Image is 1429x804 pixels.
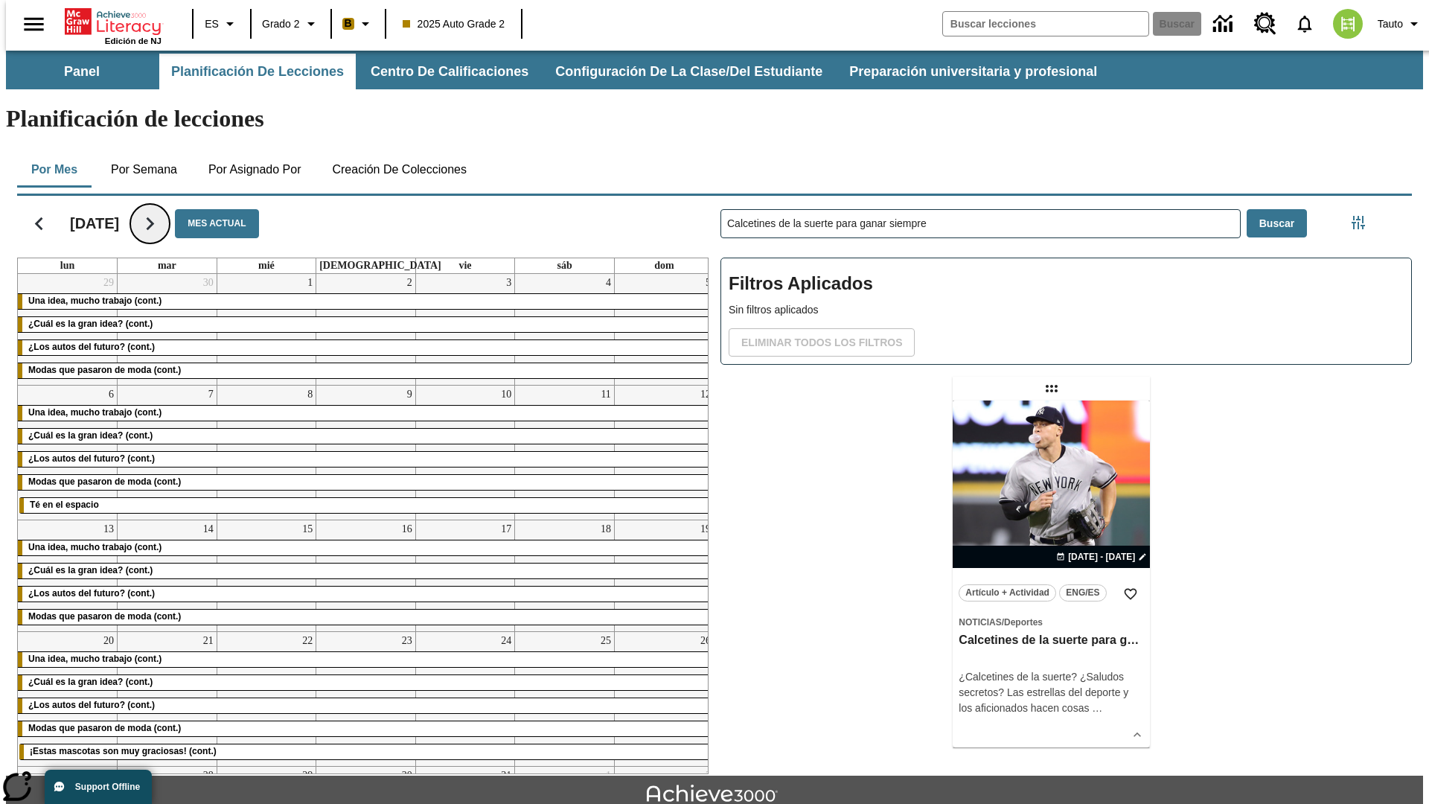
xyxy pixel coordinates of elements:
div: Una idea, mucho trabajo (cont.) [18,406,714,421]
div: ¿Los autos del futuro? (cont.) [18,587,714,602]
a: 2 de octubre de 2025 [404,274,415,292]
button: Por semana [99,152,189,188]
button: Buscar [1247,209,1307,238]
div: lesson details [953,401,1150,747]
a: 8 de octubre de 2025 [304,386,316,403]
button: Regresar [20,205,58,243]
div: ¿Cuál es la gran idea? (cont.) [18,429,714,444]
span: Noticias [959,617,1001,628]
span: ¿Los autos del futuro? (cont.) [28,453,155,464]
a: 23 de octubre de 2025 [399,632,415,650]
td: 17 de octubre de 2025 [415,520,515,631]
a: 28 de octubre de 2025 [200,767,217,785]
div: Calendario [5,190,709,774]
button: Por asignado por [196,152,313,188]
td: 29 de septiembre de 2025 [18,274,118,386]
span: ¿Los autos del futuro? (cont.) [28,342,155,352]
div: Modas que pasaron de moda (cont.) [18,363,714,378]
a: 24 de octubre de 2025 [498,632,514,650]
button: Preparación universitaria y profesional [837,54,1109,89]
td: 4 de octubre de 2025 [515,274,615,386]
a: 12 de octubre de 2025 [697,386,714,403]
a: jueves [316,258,444,273]
td: 26 de octubre de 2025 [614,631,714,766]
td: 16 de octubre de 2025 [316,520,416,631]
button: Support Offline [45,770,152,804]
div: Portada [65,5,162,45]
a: 1 de octubre de 2025 [304,274,316,292]
a: sábado [554,258,575,273]
a: 11 de octubre de 2025 [598,386,613,403]
a: 9 de octubre de 2025 [404,386,415,403]
td: 24 de octubre de 2025 [415,631,515,766]
a: 26 de octubre de 2025 [697,632,714,650]
span: Tauto [1378,16,1403,32]
a: domingo [651,258,677,273]
button: 04 sept - 04 sept Elegir fechas [1053,550,1150,564]
div: ¡Estas mascotas son muy graciosas! (cont.) [19,744,714,759]
span: ¿Cuál es la gran idea? (cont.) [28,677,153,687]
a: 16 de octubre de 2025 [399,520,415,538]
div: ¿Calcetines de la suerte? ¿Saludos secretos? Las estrellas del deporte y los aficionados hacen cosas [959,669,1144,716]
div: Una idea, mucho trabajo (cont.) [18,540,714,555]
a: 21 de octubre de 2025 [200,632,217,650]
span: Modas que pasaron de moda (cont.) [28,723,181,733]
td: 30 de septiembre de 2025 [118,274,217,386]
td: 5 de octubre de 2025 [614,274,714,386]
a: 14 de octubre de 2025 [200,520,217,538]
a: 1 de noviembre de 2025 [603,767,614,785]
a: 22 de octubre de 2025 [299,632,316,650]
div: Una idea, mucho trabajo (cont.) [18,652,714,667]
td: 12 de octubre de 2025 [614,385,714,520]
span: ¿Los autos del futuro? (cont.) [28,700,155,710]
td: 3 de octubre de 2025 [415,274,515,386]
td: 15 de octubre de 2025 [217,520,316,631]
a: 7 de octubre de 2025 [205,386,217,403]
td: 20 de octubre de 2025 [18,631,118,766]
button: Grado: Grado 2, Elige un grado [256,10,326,37]
td: 8 de octubre de 2025 [217,385,316,520]
span: Tema: Noticias/Deportes [959,614,1144,630]
div: ¿Los autos del futuro? (cont.) [18,340,714,355]
a: 17 de octubre de 2025 [498,520,514,538]
span: Edición de NJ [105,36,162,45]
div: ¿Cuál es la gran idea? (cont.) [18,317,714,332]
span: Grado 2 [262,16,300,32]
td: 9 de octubre de 2025 [316,385,416,520]
a: 29 de octubre de 2025 [299,767,316,785]
td: 18 de octubre de 2025 [515,520,615,631]
span: Modas que pasaron de moda (cont.) [28,365,181,375]
span: ENG/ES [1066,585,1099,601]
button: Mes actual [175,209,258,238]
button: Configuración de la clase/del estudiante [543,54,834,89]
span: 2025 Auto Grade 2 [403,16,505,32]
a: Centro de recursos, Se abrirá en una pestaña nueva. [1245,4,1285,44]
a: lunes [57,258,77,273]
a: 18 de octubre de 2025 [598,520,614,538]
a: 19 de octubre de 2025 [697,520,714,538]
button: Añadir a mis Favoritas [1117,581,1144,607]
div: Modas que pasaron de moda (cont.) [18,721,714,736]
button: Creación de colecciones [320,152,479,188]
span: Una idea, mucho trabajo (cont.) [28,542,162,552]
span: ¿Cuál es la gran idea? (cont.) [28,565,153,575]
span: Modas que pasaron de moda (cont.) [28,611,181,622]
input: Buscar campo [943,12,1148,36]
a: 10 de octubre de 2025 [498,386,514,403]
img: avatar image [1333,9,1363,39]
div: Subbarra de navegación [6,54,1110,89]
input: Buscar lecciones [721,210,1240,237]
a: miércoles [255,258,278,273]
td: 2 de octubre de 2025 [316,274,416,386]
button: Perfil/Configuración [1372,10,1429,37]
a: 3 de octubre de 2025 [503,274,514,292]
a: Portada [65,7,162,36]
button: Menú lateral de filtros [1343,208,1373,237]
span: ¡Estas mascotas son muy graciosas! (cont.) [30,746,217,756]
span: B [345,14,352,33]
button: Ver más [1126,724,1148,746]
button: Lenguaje: ES, Selecciona un idioma [198,10,246,37]
td: 10 de octubre de 2025 [415,385,515,520]
button: Por mes [17,152,92,188]
div: ¿Los autos del futuro? (cont.) [18,698,714,713]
